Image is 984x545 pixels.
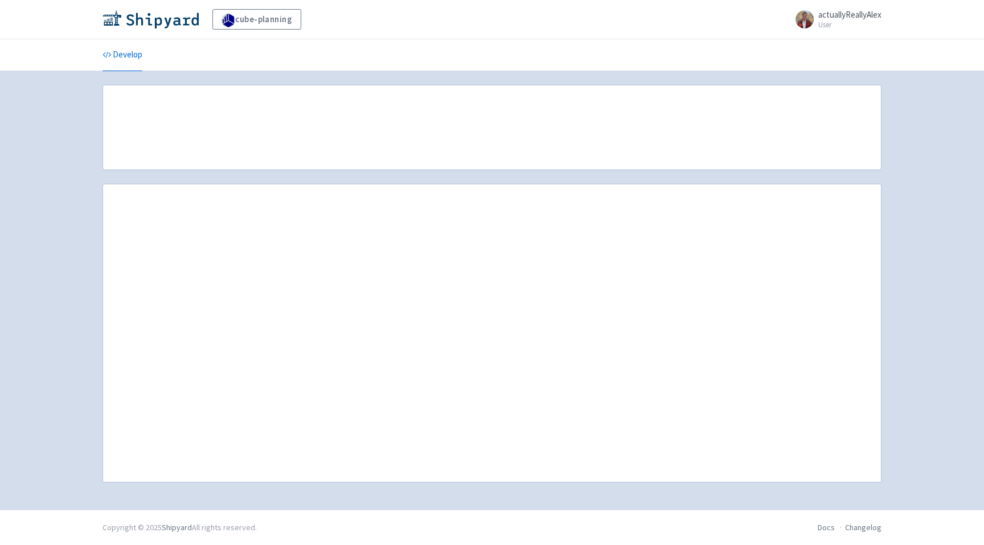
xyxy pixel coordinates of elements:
[845,522,881,532] a: Changelog
[102,10,199,28] img: Shipyard logo
[102,39,142,71] a: Develop
[789,10,881,28] a: actuallyReallyAlex User
[212,9,301,30] a: cube-planning
[818,522,835,532] a: Docs
[818,9,881,20] span: actuallyReallyAlex
[162,522,192,532] a: Shipyard
[102,522,257,534] div: Copyright © 2025 All rights reserved.
[818,21,881,28] small: User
